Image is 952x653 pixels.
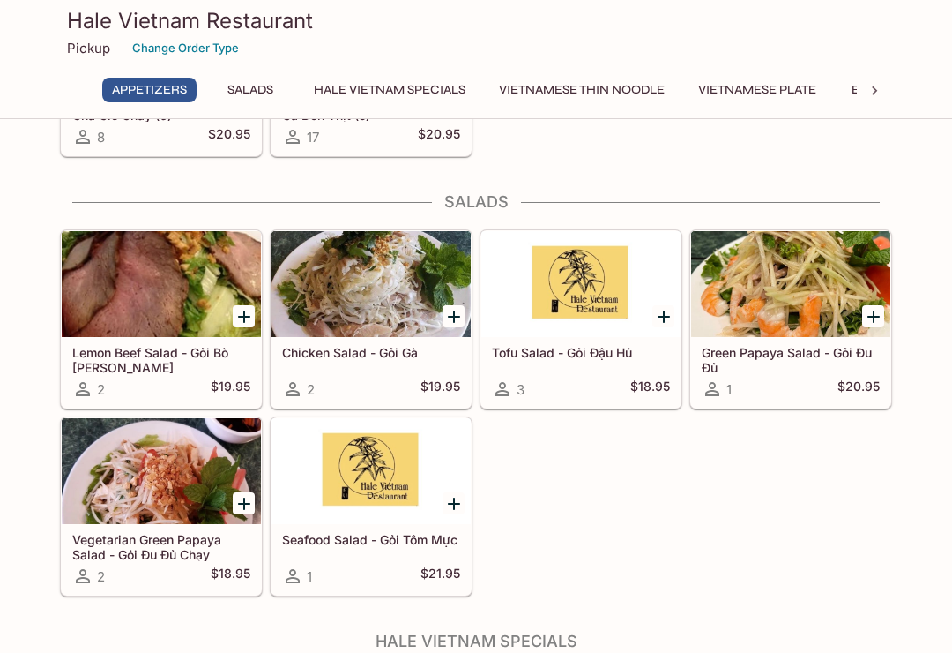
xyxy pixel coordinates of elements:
[208,126,250,147] h5: $20.95
[481,231,681,337] div: Tofu Salad - Gỏi Đậu Hủ
[271,231,471,337] div: Chicken Salad - Gỏi Gà
[691,231,890,337] div: Green Papaya Salad - Gỏi Đu Đủ
[61,230,262,409] a: Lemon Beef Salad - Gỏi Bò [PERSON_NAME]2$19.95
[492,345,670,360] h5: Tofu Salad - Gỏi Đậu Hủ
[271,417,472,596] a: Seafood Salad - Gỏi Tôm Mực1$21.95
[480,230,681,409] a: Tofu Salad - Gỏi Đậu Hủ3$18.95
[688,78,826,102] button: Vietnamese Plate
[420,566,460,587] h5: $21.95
[62,418,261,524] div: Vegetarian Green Papaya Salad - Gỏi Đu Đủ Chạy
[97,381,105,398] span: 2
[282,345,460,360] h5: Chicken Salad - Gỏi Gà
[211,566,250,587] h5: $18.95
[840,78,919,102] button: Entrees
[67,7,885,34] h3: Hale Vietnam Restaurant
[726,381,732,398] span: 1
[233,492,255,514] button: Add Vegetarian Green Papaya Salad - Gỏi Đu Đủ Chạy
[837,379,880,400] h5: $20.95
[282,532,460,547] h5: Seafood Salad - Gỏi Tôm Mực
[211,78,290,102] button: Salads
[97,568,105,585] span: 2
[307,129,319,146] span: 17
[271,418,471,524] div: Seafood Salad - Gỏi Tôm Mực
[418,126,460,147] h5: $20.95
[211,379,250,400] h5: $19.95
[489,78,674,102] button: Vietnamese Thin Noodle
[307,568,312,585] span: 1
[517,381,524,398] span: 3
[307,381,315,398] span: 2
[102,78,197,102] button: Appetizers
[124,34,247,62] button: Change Order Type
[97,129,105,146] span: 8
[443,305,465,327] button: Add Chicken Salad - Gỏi Gà
[72,345,250,374] h5: Lemon Beef Salad - Gỏi Bò [PERSON_NAME]
[630,379,670,400] h5: $18.95
[72,532,250,561] h5: Vegetarian Green Papaya Salad - Gỏi Đu Đủ Chạy
[862,305,884,327] button: Add Green Papaya Salad - Gỏi Đu Đủ
[233,305,255,327] button: Add Lemon Beef Salad - Gỏi Bò Tái Chanh
[271,230,472,409] a: Chicken Salad - Gỏi Gà2$19.95
[702,345,880,374] h5: Green Papaya Salad - Gỏi Đu Đủ
[60,632,892,651] h4: Hale Vietnam Specials
[60,192,892,212] h4: Salads
[690,230,891,409] a: Green Papaya Salad - Gỏi Đu Đủ1$20.95
[61,417,262,596] a: Vegetarian Green Papaya Salad - Gỏi Đu Đủ Chạy2$18.95
[304,78,475,102] button: Hale Vietnam Specials
[67,40,110,56] p: Pickup
[420,379,460,400] h5: $19.95
[652,305,674,327] button: Add Tofu Salad - Gỏi Đậu Hủ
[443,492,465,514] button: Add Seafood Salad - Gỏi Tôm Mực
[62,231,261,337] div: Lemon Beef Salad - Gỏi Bò Tái Chanh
